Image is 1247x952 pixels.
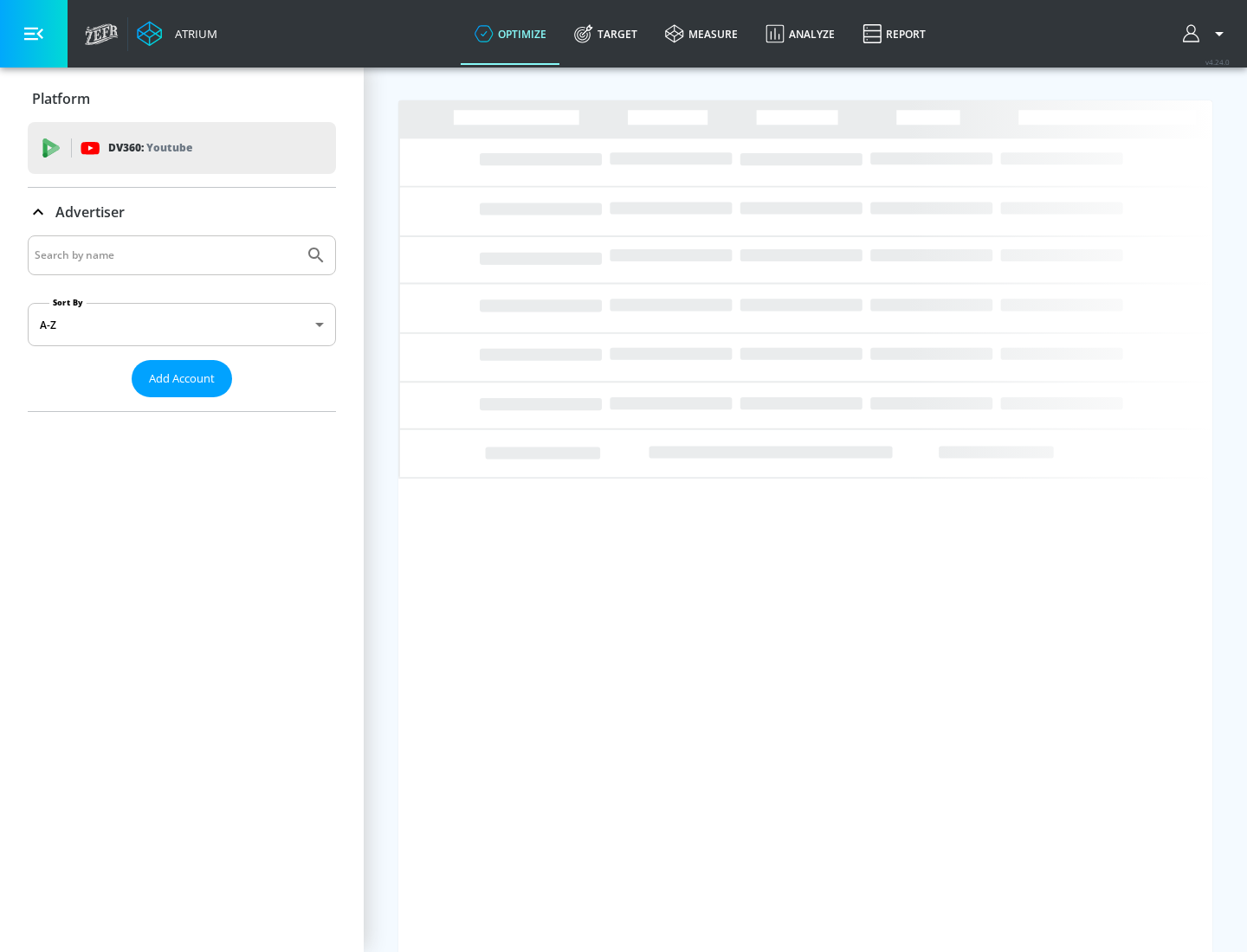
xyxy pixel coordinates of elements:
[560,3,651,65] a: Target
[137,21,217,47] a: Atrium
[28,188,336,236] div: Advertiser
[49,297,87,308] label: Sort By
[35,244,297,267] input: Search by name
[149,369,215,389] span: Add Account
[849,3,940,65] a: Report
[168,26,217,42] div: Atrium
[752,3,849,65] a: Analyze
[28,122,336,174] div: DV360: Youtube
[1205,57,1230,67] span: v 4.24.0
[146,138,192,157] p: Youtube
[461,3,560,65] a: optimize
[132,360,232,397] button: Add Account
[108,138,192,158] p: DV360:
[55,203,125,222] p: Advertiser
[651,3,752,65] a: measure
[28,235,336,411] div: Advertiser
[28,397,336,411] nav: list of Advertiser
[32,89,90,108] p: Platform
[28,303,336,346] div: A-Z
[28,74,336,123] div: Platform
